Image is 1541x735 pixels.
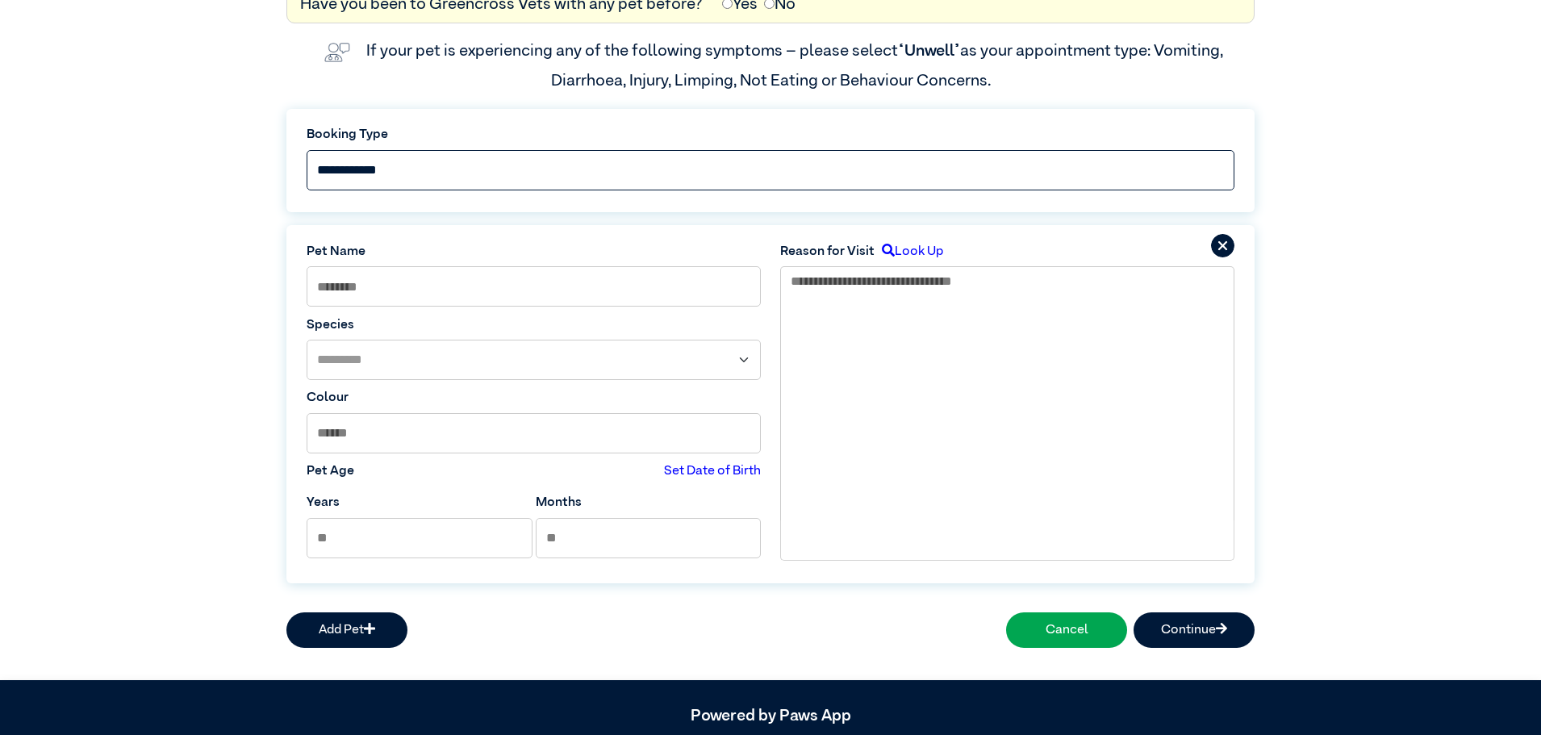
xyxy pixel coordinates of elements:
label: Look Up [875,242,943,261]
label: Pet Name [307,242,761,261]
button: Add Pet [286,612,407,648]
button: Continue [1134,612,1255,648]
label: Reason for Visit [780,242,875,261]
span: “Unwell” [898,43,960,59]
label: Years [307,493,340,512]
label: Booking Type [307,125,1234,144]
label: Colour [307,388,761,407]
label: Species [307,315,761,335]
label: Set Date of Birth [664,461,761,481]
img: vet [318,36,357,69]
button: Cancel [1006,612,1127,648]
h5: Powered by Paws App [286,706,1255,725]
label: If your pet is experiencing any of the following symptoms – please select as your appointment typ... [366,43,1226,88]
label: Pet Age [307,461,354,481]
label: Months [536,493,582,512]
